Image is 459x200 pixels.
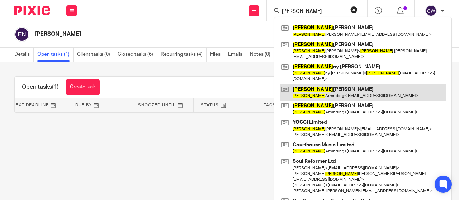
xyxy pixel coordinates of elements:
[52,84,59,90] span: (1)
[201,103,219,107] span: Status
[14,27,29,42] img: svg%3E
[14,48,34,62] a: Details
[350,6,358,13] button: Clear
[118,48,157,62] a: Closed tasks (6)
[250,48,274,62] a: Notes (0)
[228,48,246,62] a: Emails
[425,5,437,16] img: svg%3E
[22,83,59,91] h1: Open tasks
[138,103,176,107] span: Snoozed Until
[161,48,207,62] a: Recurring tasks (4)
[281,9,346,15] input: Search
[14,6,50,15] img: Pixie
[210,48,224,62] a: Files
[264,103,276,107] span: Tags
[35,30,285,38] h2: [PERSON_NAME]
[66,79,100,95] a: Create task
[77,48,114,62] a: Client tasks (0)
[37,48,74,62] a: Open tasks (1)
